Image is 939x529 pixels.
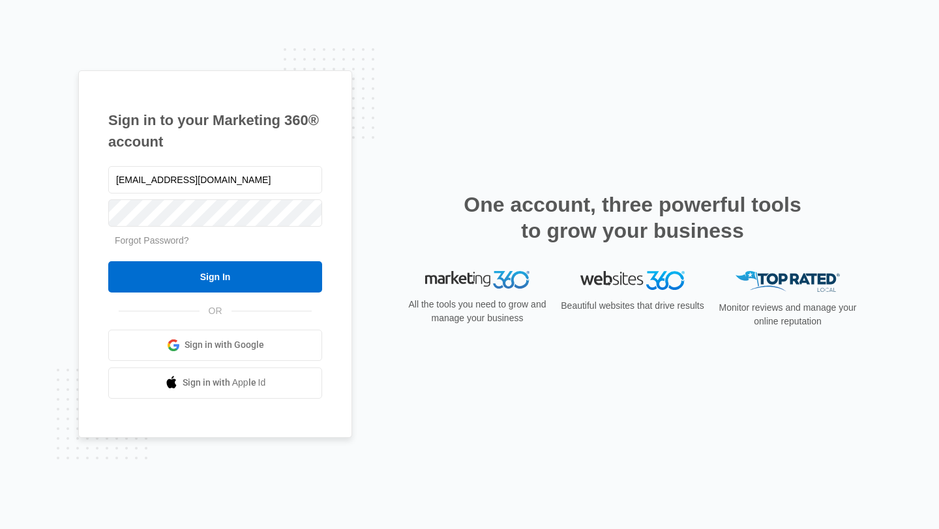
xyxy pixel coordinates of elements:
[108,261,322,293] input: Sign In
[736,271,840,293] img: Top Rated Local
[108,330,322,361] a: Sign in with Google
[580,271,685,290] img: Websites 360
[185,338,264,352] span: Sign in with Google
[460,192,805,244] h2: One account, three powerful tools to grow your business
[108,367,322,399] a: Sign in with Apple Id
[108,109,322,152] h1: Sign in to your Marketing 360® account
[108,166,322,193] input: Email
[425,271,529,289] img: Marketing 360
[715,301,861,328] p: Monitor reviews and manage your online reputation
[200,304,231,318] span: OR
[115,235,189,246] a: Forgot Password?
[559,299,706,313] p: Beautiful websites that drive results
[183,376,266,390] span: Sign in with Apple Id
[404,298,550,325] p: All the tools you need to grow and manage your business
